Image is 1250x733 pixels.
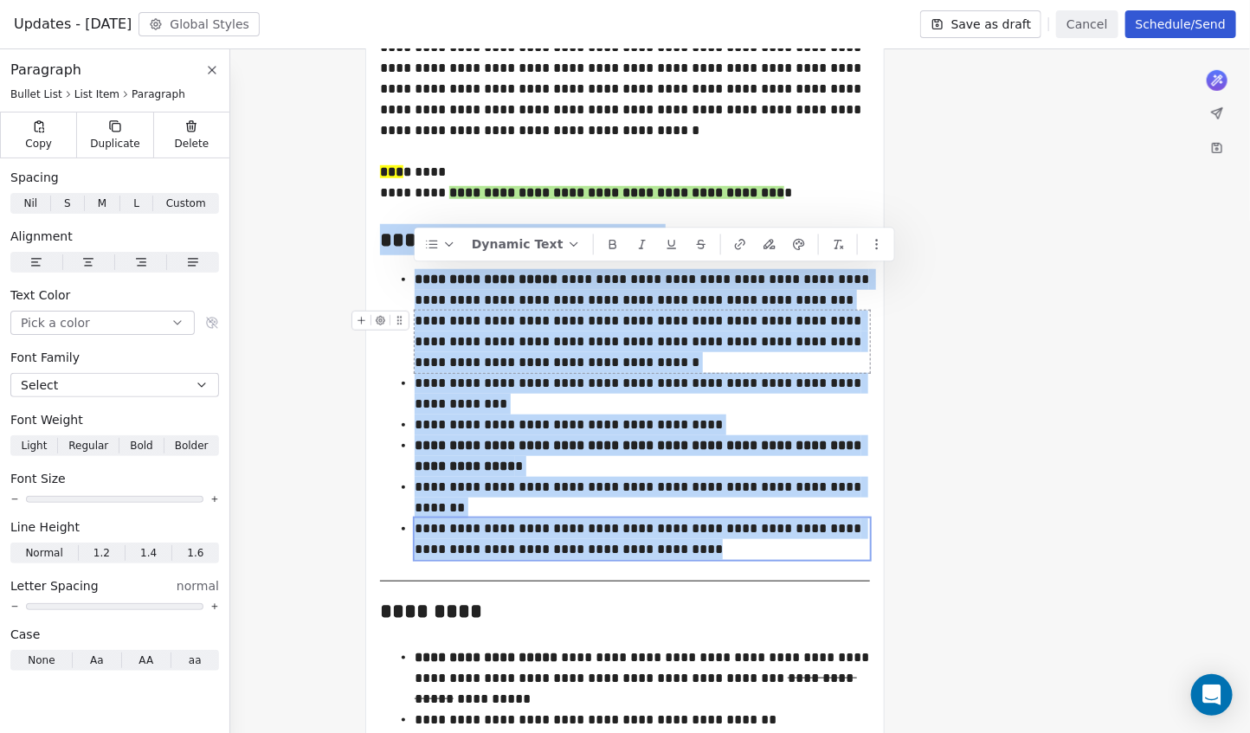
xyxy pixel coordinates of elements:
[28,653,55,668] span: None
[14,14,132,35] span: Updates - [DATE]
[21,376,58,394] span: Select
[130,438,153,453] span: Bold
[64,196,71,211] span: S
[74,87,119,101] span: List Item
[10,228,73,245] span: Alignment
[465,231,588,257] button: Dynamic Text
[139,653,153,668] span: AA
[10,577,99,595] span: Letter Spacing
[10,286,70,304] span: Text Color
[93,545,110,561] span: 1.2
[1191,674,1233,716] div: Open Intercom Messenger
[10,518,80,536] span: Line Height
[10,411,83,428] span: Font Weight
[25,545,62,561] span: Normal
[10,87,62,101] span: Bullet List
[90,653,104,668] span: Aa
[175,137,209,151] span: Delete
[21,438,47,453] span: Light
[140,545,157,561] span: 1.4
[10,349,80,366] span: Font Family
[68,438,108,453] span: Regular
[10,169,59,186] span: Spacing
[25,137,52,151] span: Copy
[920,10,1042,38] button: Save as draft
[177,577,219,595] span: normal
[10,311,195,335] button: Pick a color
[133,196,139,211] span: L
[132,87,185,101] span: Paragraph
[90,137,139,151] span: Duplicate
[175,438,209,453] span: Bolder
[10,626,40,643] span: Case
[10,60,81,80] span: Paragraph
[23,196,37,211] span: Nil
[1125,10,1236,38] button: Schedule/Send
[10,470,66,487] span: Font Size
[139,12,260,36] button: Global Styles
[189,653,202,668] span: aa
[166,196,206,211] span: Custom
[98,196,106,211] span: M
[187,545,203,561] span: 1.6
[1056,10,1118,38] button: Cancel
